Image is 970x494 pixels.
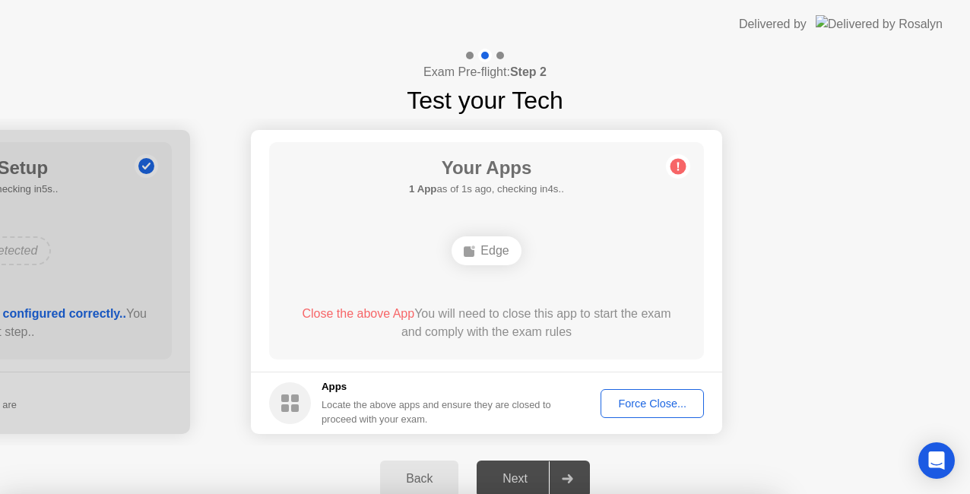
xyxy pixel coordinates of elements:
img: Delivered by Rosalyn [816,15,943,33]
div: Open Intercom Messenger [918,442,955,479]
div: Delivered by [739,15,807,33]
h1: Your Apps [409,154,564,182]
h1: Test your Tech [407,82,563,119]
div: You will need to close this app to start the exam and comply with the exam rules [291,305,683,341]
span: Close the above App [302,307,414,320]
h4: Exam Pre-flight: [423,63,547,81]
div: Back [385,472,454,486]
div: Force Close... [606,397,699,410]
b: 1 App [409,183,436,195]
h5: Apps [322,379,552,394]
h5: as of 1s ago, checking in4s.. [409,182,564,197]
div: Locate the above apps and ensure they are closed to proceed with your exam. [322,397,552,426]
b: Step 2 [510,65,547,78]
div: Edge [452,236,521,265]
div: Next [481,472,549,486]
